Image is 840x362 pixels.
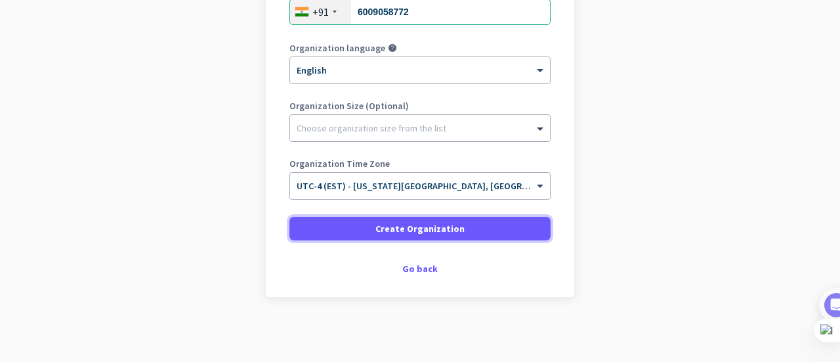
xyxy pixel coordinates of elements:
[289,101,551,110] label: Organization Size (Optional)
[289,43,385,53] label: Organization language
[312,5,329,18] div: +91
[289,217,551,240] button: Create Organization
[388,43,397,53] i: help
[289,159,551,168] label: Organization Time Zone
[375,222,465,235] span: Create Organization
[289,264,551,273] div: Go back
